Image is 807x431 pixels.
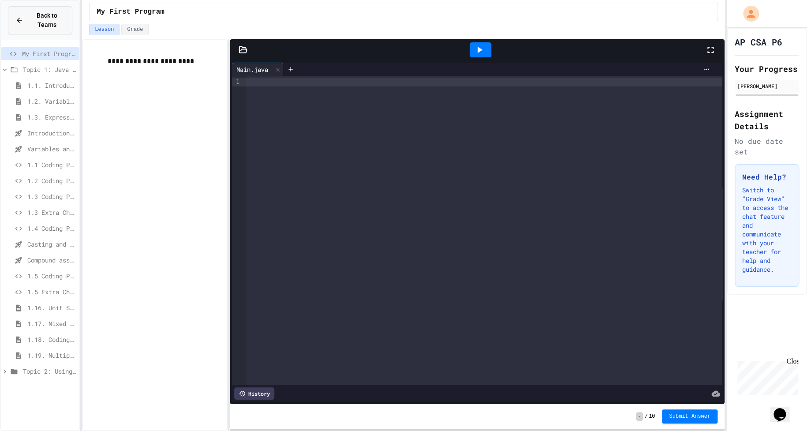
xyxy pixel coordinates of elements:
[27,192,76,201] span: 1.3 Coding Practice
[735,108,799,132] h2: Assignment Details
[27,208,76,217] span: 1.3 Extra Challenge Problem
[636,412,643,421] span: -
[27,112,76,122] span: 1.3. Expressions and Output [New]
[735,136,799,157] div: No due date set
[121,24,149,35] button: Grade
[4,4,61,56] div: Chat with us now!Close
[649,413,655,420] span: 10
[232,78,241,86] div: 1
[662,409,717,424] button: Submit Answer
[27,128,76,138] span: Introduction to Algorithms, Programming, and Compilers
[734,357,798,395] iframe: chat widget
[27,81,76,90] span: 1.1. Introduction to Algorithms, Programming, and Compilers
[89,24,120,35] button: Lesson
[29,11,65,30] span: Back to Teams
[27,240,76,249] span: Casting and Ranges of variables - Quiz
[735,63,799,75] h2: Your Progress
[742,186,792,274] p: Switch to "Grade View" to access the chat feature and communicate with your teacher for help and ...
[770,396,798,422] iframe: chat widget
[27,160,76,169] span: 1.1 Coding Practice
[23,367,76,376] span: Topic 2: Using Classes
[8,6,72,34] button: Back to Teams
[27,97,76,106] span: 1.2. Variables and Data Types
[23,65,76,74] span: Topic 1: Java Fundamentals
[27,144,76,154] span: Variables and Data Types - Quiz
[27,319,76,328] span: 1.17. Mixed Up Code Practice 1.1-1.6
[232,63,284,76] div: Main.java
[27,335,76,344] span: 1.18. Coding Practice 1a (1.1-1.6)
[27,255,76,265] span: Compound assignment operators - Quiz
[669,413,710,420] span: Submit Answer
[737,82,796,90] div: [PERSON_NAME]
[742,172,792,182] h3: Need Help?
[27,224,76,233] span: 1.4 Coding Practice
[232,65,273,74] div: Main.java
[734,4,761,24] div: My Account
[735,36,782,48] h1: AP CSA P6
[27,271,76,281] span: 1.5 Coding Practice
[27,351,76,360] span: 1.19. Multiple Choice Exercises for Unit 1a (1.1-1.6)
[97,7,164,17] span: My First Program
[22,49,76,58] span: My First Program
[27,303,76,312] span: 1.16. Unit Summary 1a (1.1-1.6)
[27,176,76,185] span: 1.2 Coding Practice
[27,287,76,296] span: 1.5 Extra Challenge Problem
[234,387,274,400] div: History
[645,413,648,420] span: /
